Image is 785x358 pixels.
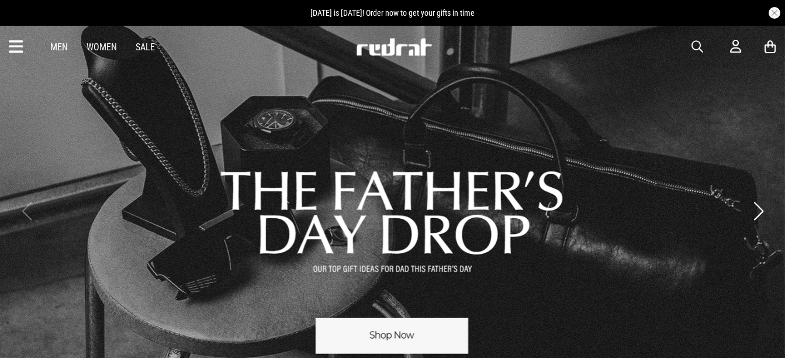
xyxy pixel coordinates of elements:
a: Sale [136,42,155,53]
button: Previous slide [19,198,34,224]
a: Men [50,42,68,53]
img: Redrat logo [355,38,433,56]
button: Next slide [751,198,766,224]
a: Women [87,42,117,53]
span: [DATE] is [DATE]! Order now to get your gifts in time [310,8,475,18]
